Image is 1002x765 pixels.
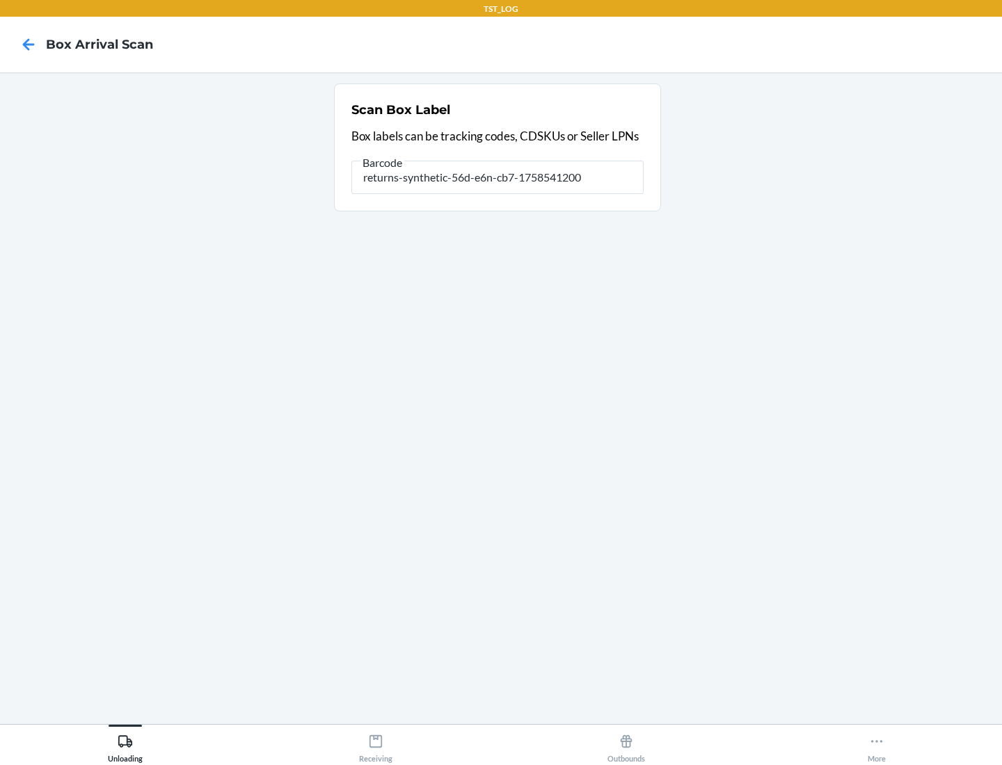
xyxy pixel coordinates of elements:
div: Receiving [359,728,392,763]
p: Box labels can be tracking codes, CDSKUs or Seller LPNs [351,127,644,145]
p: TST_LOG [484,3,518,15]
input: Barcode [351,161,644,194]
span: Barcode [360,156,404,170]
div: More [868,728,886,763]
h4: Box Arrival Scan [46,35,153,54]
div: Unloading [108,728,143,763]
h2: Scan Box Label [351,101,450,119]
div: Outbounds [607,728,645,763]
button: Outbounds [501,725,751,763]
button: Receiving [250,725,501,763]
button: More [751,725,1002,763]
